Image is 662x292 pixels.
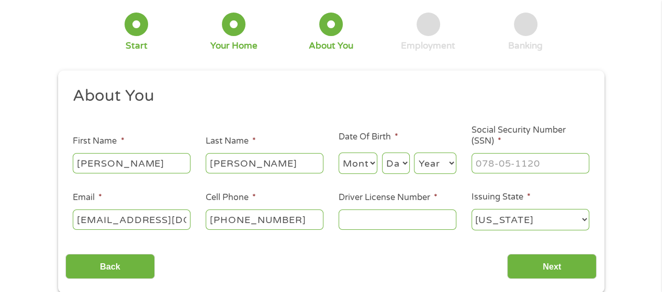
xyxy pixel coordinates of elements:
[65,254,155,279] input: Back
[73,86,581,107] h2: About You
[206,153,323,173] input: Smith
[73,209,190,229] input: john@gmail.com
[126,40,148,52] div: Start
[73,153,190,173] input: John
[472,125,589,147] label: Social Security Number (SSN)
[73,192,102,203] label: Email
[339,192,437,203] label: Driver License Number
[73,136,124,147] label: First Name
[472,192,531,203] label: Issuing State
[206,192,256,203] label: Cell Phone
[210,40,257,52] div: Your Home
[508,40,543,52] div: Banking
[507,254,597,279] input: Next
[339,132,398,143] label: Date Of Birth
[472,153,589,173] input: 078-05-1120
[206,209,323,229] input: (541) 754-3010
[206,136,256,147] label: Last Name
[401,40,455,52] div: Employment
[309,40,353,52] div: About You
